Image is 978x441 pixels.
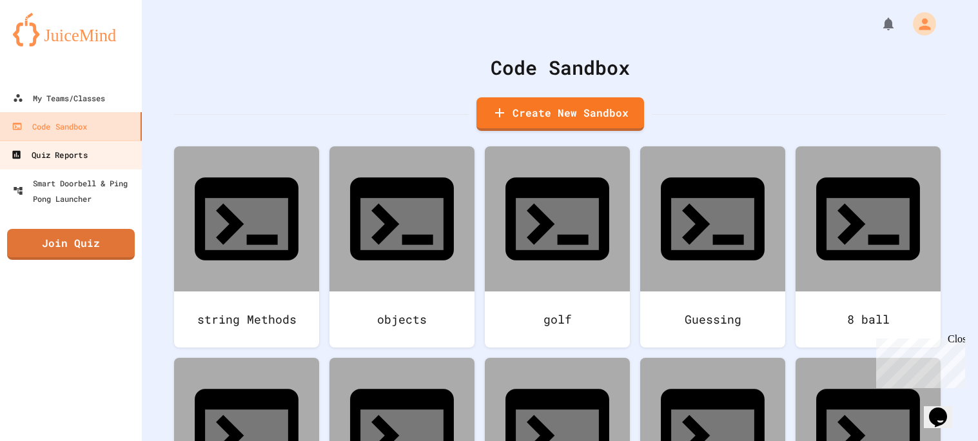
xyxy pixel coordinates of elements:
div: Code Sandbox [12,119,87,134]
div: golf [485,291,630,348]
a: 8 ball [796,146,941,348]
div: Guessing [640,291,785,348]
a: Guessing [640,146,785,348]
a: Join Quiz [7,229,135,260]
div: objects [329,291,474,348]
a: objects [329,146,474,348]
div: Quiz Reports [11,147,87,163]
iframe: chat widget [871,333,965,388]
div: Code Sandbox [174,53,946,82]
div: Chat with us now!Close [5,5,89,82]
div: My Account [899,9,939,39]
iframe: chat widget [924,389,965,428]
a: string Methods [174,146,319,348]
div: 8 ball [796,291,941,348]
div: My Notifications [857,13,899,35]
a: Create New Sandbox [476,97,644,131]
a: golf [485,146,630,348]
img: logo-orange.svg [13,13,129,46]
div: string Methods [174,291,319,348]
div: My Teams/Classes [13,90,105,106]
div: Smart Doorbell & Ping Pong Launcher [13,175,137,206]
